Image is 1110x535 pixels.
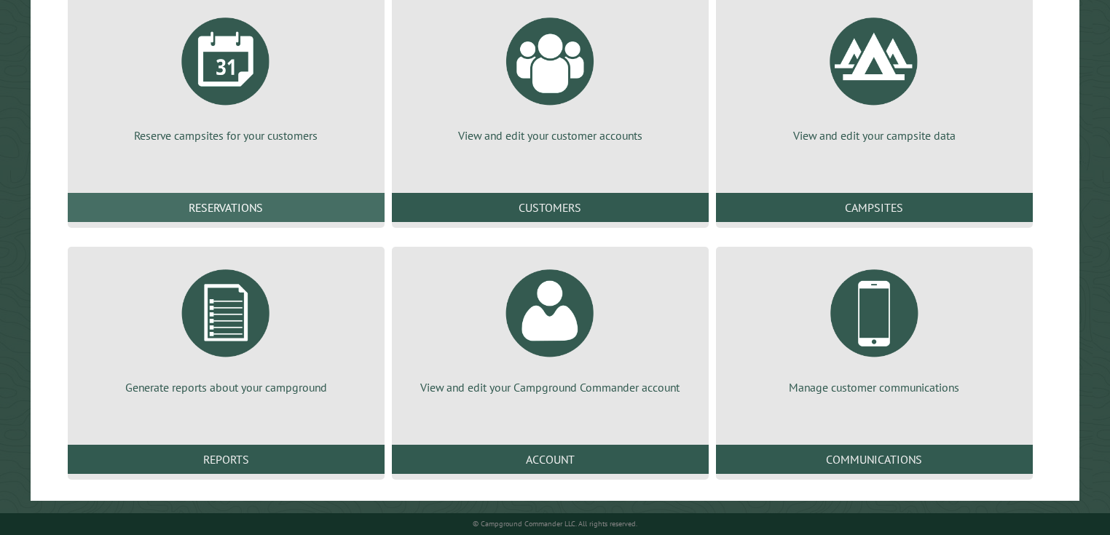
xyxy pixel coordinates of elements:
[85,258,367,395] a: Generate reports about your campground
[392,193,709,222] a: Customers
[409,7,691,143] a: View and edit your customer accounts
[68,445,385,474] a: Reports
[733,258,1015,395] a: Manage customer communications
[85,7,367,143] a: Reserve campsites for your customers
[392,445,709,474] a: Account
[68,193,385,222] a: Reservations
[409,127,691,143] p: View and edit your customer accounts
[733,379,1015,395] p: Manage customer communications
[716,445,1033,474] a: Communications
[716,193,1033,222] a: Campsites
[85,379,367,395] p: Generate reports about your campground
[409,379,691,395] p: View and edit your Campground Commander account
[473,519,637,528] small: © Campground Commander LLC. All rights reserved.
[733,7,1015,143] a: View and edit your campsite data
[733,127,1015,143] p: View and edit your campsite data
[409,258,691,395] a: View and edit your Campground Commander account
[85,127,367,143] p: Reserve campsites for your customers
